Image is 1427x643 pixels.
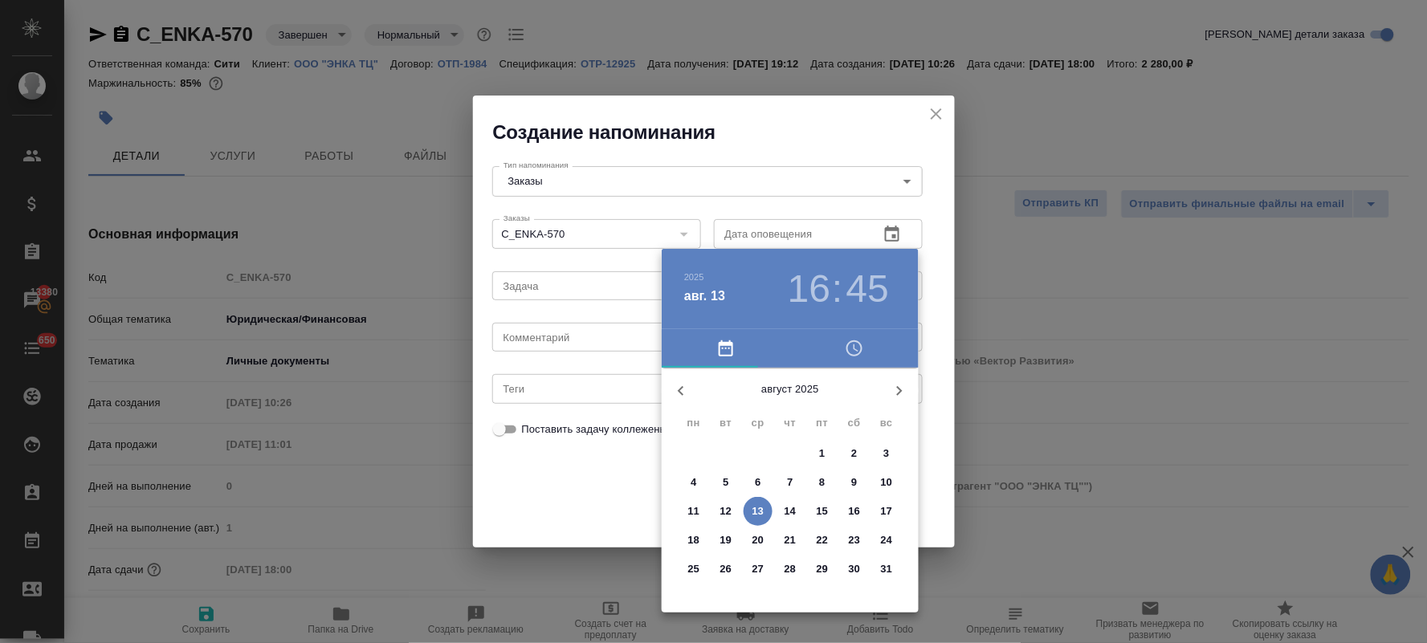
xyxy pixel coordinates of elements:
button: 28 [776,555,805,584]
button: 16 [840,497,869,526]
p: 7 [787,474,793,490]
button: 4 [679,468,708,497]
p: 10 [881,474,893,490]
span: ср [744,415,773,431]
p: 11 [688,503,700,519]
p: 1 [819,446,825,462]
p: 30 [849,561,861,577]
p: 17 [881,503,893,519]
p: август 2025 [700,381,880,397]
p: 21 [785,532,797,548]
button: 8 [808,468,837,497]
p: 13 [752,503,764,519]
p: 3 [883,446,889,462]
span: вт [711,415,740,431]
button: 23 [840,526,869,555]
button: 24 [872,526,901,555]
button: 22 [808,526,837,555]
p: 28 [785,561,797,577]
p: 18 [688,532,700,548]
button: 1 [808,439,837,468]
p: 9 [851,474,857,490]
button: 6 [744,468,773,497]
p: 19 [720,532,732,548]
p: 2 [851,446,857,462]
button: 3 [872,439,901,468]
button: 26 [711,555,740,584]
p: 20 [752,532,764,548]
span: сб [840,415,869,431]
button: авг. 13 [684,287,725,306]
button: 27 [744,555,773,584]
p: 27 [752,561,764,577]
p: 14 [785,503,797,519]
span: чт [776,415,805,431]
button: 5 [711,468,740,497]
button: 30 [840,555,869,584]
button: 12 [711,497,740,526]
button: 10 [872,468,901,497]
span: пт [808,415,837,431]
button: 18 [679,526,708,555]
p: 6 [755,474,760,490]
p: 29 [817,561,829,577]
button: 20 [744,526,773,555]
button: 29 [808,555,837,584]
button: 21 [776,526,805,555]
button: 13 [744,497,773,526]
button: 31 [872,555,901,584]
button: 25 [679,555,708,584]
button: 9 [840,468,869,497]
p: 5 [723,474,728,490]
button: 45 [846,267,889,311]
p: 15 [817,503,829,519]
button: 2025 [684,272,704,282]
button: 11 [679,497,708,526]
button: 2 [840,439,869,468]
p: 26 [720,561,732,577]
button: 16 [788,267,830,311]
p: 8 [819,474,825,490]
p: 23 [849,532,861,548]
p: 4 [691,474,696,490]
button: 14 [776,497,805,526]
button: 7 [776,468,805,497]
p: 24 [881,532,893,548]
h3: : [832,267,842,311]
p: 25 [688,561,700,577]
p: 22 [817,532,829,548]
span: вс [872,415,901,431]
button: 19 [711,526,740,555]
button: 15 [808,497,837,526]
span: пн [679,415,708,431]
p: 31 [881,561,893,577]
p: 12 [720,503,732,519]
p: 16 [849,503,861,519]
button: 17 [872,497,901,526]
